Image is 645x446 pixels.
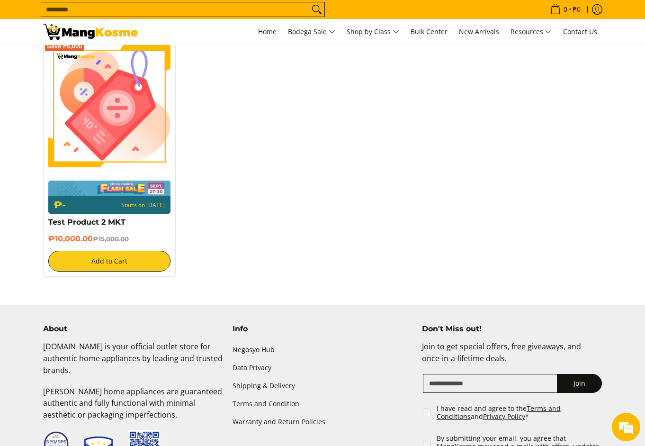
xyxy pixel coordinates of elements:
img: Test Collection | Mang Kosme [43,24,138,40]
h4: Info [233,324,412,334]
a: Shop by Class [342,19,404,45]
span: • [547,4,583,15]
h6: ₱10,000.00 [48,234,170,244]
h4: About [43,324,223,334]
span: Shop by Class [347,26,399,38]
span: Save ₱5,000 [47,44,82,49]
a: New Arrivals [454,19,504,45]
h4: Don't Miss out! [422,324,602,334]
span: 0 [562,6,569,13]
a: Shipping & Delivery [233,377,412,395]
button: Search [309,2,324,17]
span: New Arrivals [459,27,499,36]
img: Test Product 2 MKT [48,45,170,167]
a: Terms and Conditions [437,404,561,421]
button: Join [557,374,602,393]
a: Contact Us [558,19,602,45]
span: Bodega Sale [288,26,335,38]
span: Home [258,27,277,36]
del: ₱15,000.00 [93,235,129,243]
button: Add to Cart [48,251,170,272]
a: Home [253,19,281,45]
a: Negosyo Hub [233,341,412,359]
a: Bulk Center [406,19,452,45]
a: Test Product 2 MKT [48,218,125,227]
a: Terms and Condition [233,395,412,413]
span: Bulk Center [411,27,448,36]
a: Privacy Policy [483,412,525,421]
span: Resources [511,26,552,38]
a: Warranty and Return Policies [233,413,412,431]
p: [PERSON_NAME] home appliances are guaranteed authentic and fully functional with minimal aestheti... [43,386,223,430]
a: Bodega Sale [283,19,340,45]
p: Join to get special offers, free giveaways, and once-in-a-lifetime deals. [422,341,602,374]
p: [DOMAIN_NAME] is your official outlet store for authentic home appliances by leading and trusted ... [43,341,223,385]
a: Resources [506,19,556,45]
span: ₱0 [571,6,582,13]
nav: Main Menu [147,19,602,45]
a: Data Privacy [233,359,412,377]
label: I have read and agree to the and * [437,404,603,421]
span: Contact Us [563,27,597,36]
